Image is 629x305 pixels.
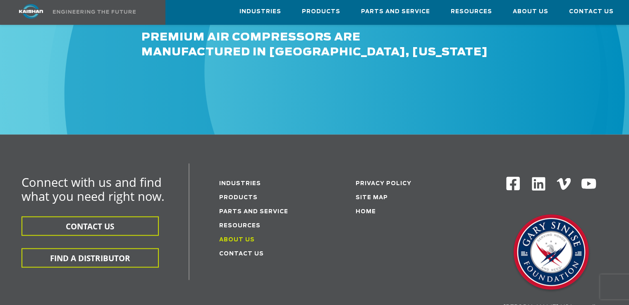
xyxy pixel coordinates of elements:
span: Industries [239,7,281,17]
a: Resources [451,0,492,23]
a: Site Map [356,195,388,200]
img: Youtube [581,176,597,192]
a: Industries [239,0,281,23]
a: Privacy Policy [356,181,411,186]
button: CONTACT US [22,216,159,236]
button: FIND A DISTRIBUTOR [22,248,159,267]
a: Products [219,195,258,200]
span: Connect with us and find what you need right now. [22,174,165,204]
a: Parts and Service [361,0,430,23]
span: Contact Us [569,7,614,17]
a: Contact Us [219,251,264,256]
span: Parts and Service [361,7,430,17]
img: Gary Sinise Foundation [510,212,593,294]
a: Products [302,0,340,23]
span: Products [302,7,340,17]
a: About Us [219,237,255,242]
a: Resources [219,223,261,228]
a: Industries [219,181,261,186]
a: Home [356,209,376,214]
img: Vimeo [557,178,571,190]
span: premium air compressors are MANUFACTURED IN [GEOGRAPHIC_DATA], [US_STATE] [141,32,488,57]
a: Parts and service [219,209,288,214]
img: Engineering the future [53,10,136,14]
a: About Us [513,0,548,23]
img: Linkedin [531,176,547,192]
a: Contact Us [569,0,614,23]
img: Facebook [505,176,521,191]
span: Resources [451,7,492,17]
span: About Us [513,7,548,17]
